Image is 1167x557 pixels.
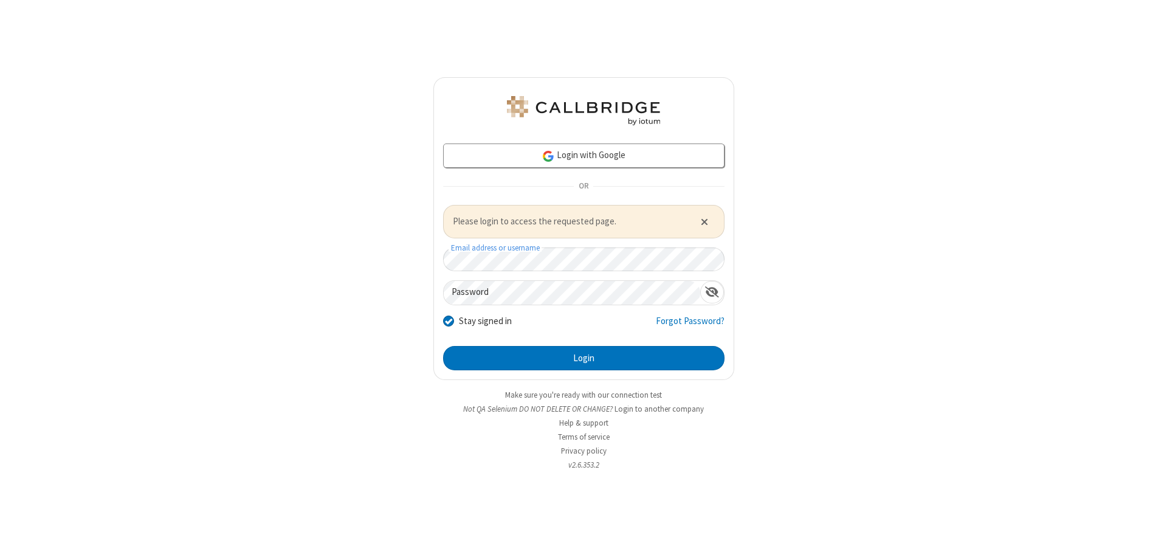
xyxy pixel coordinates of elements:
[433,459,734,471] li: v2.6.353.2
[559,418,608,428] a: Help & support
[433,403,734,415] li: Not QA Selenium DO NOT DELETE OR CHANGE?
[443,346,725,370] button: Login
[453,215,686,229] span: Please login to access the requested page.
[542,150,555,163] img: google-icon.png
[459,314,512,328] label: Stay signed in
[561,446,607,456] a: Privacy policy
[574,178,593,195] span: OR
[614,403,704,415] button: Login to another company
[443,144,725,168] a: Login with Google
[443,247,725,271] input: Email address or username
[700,281,724,303] div: Show password
[558,432,610,442] a: Terms of service
[444,281,700,305] input: Password
[656,314,725,337] a: Forgot Password?
[505,390,662,400] a: Make sure you're ready with our connection test
[504,96,663,125] img: QA Selenium DO NOT DELETE OR CHANGE
[694,212,714,230] button: Close alert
